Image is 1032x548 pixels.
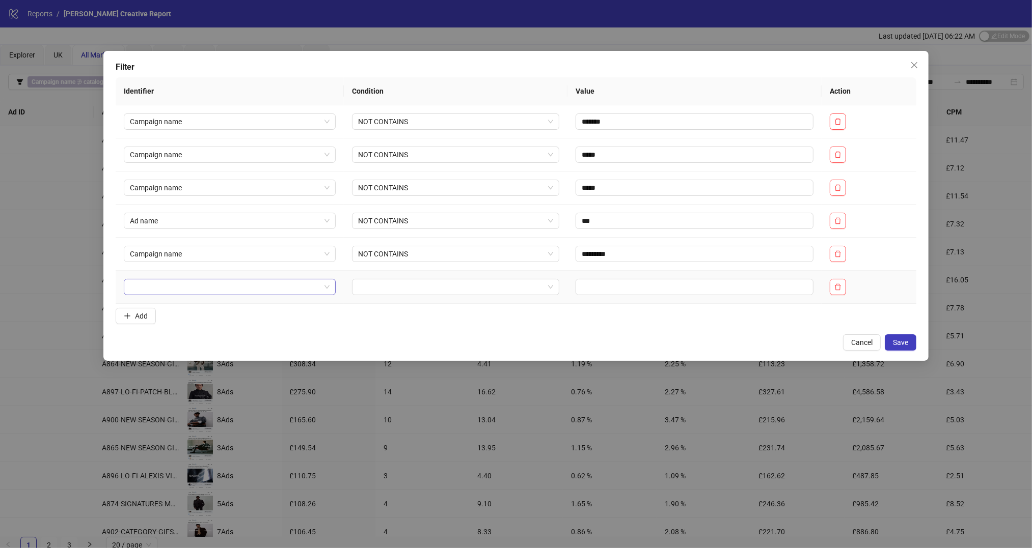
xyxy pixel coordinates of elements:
span: Cancel [851,338,873,347]
span: NOT CONTAINS [358,213,553,228]
span: NOT CONTAINS [358,180,553,195]
span: NOT CONTAINS [358,147,553,162]
button: Close [906,57,922,73]
span: NOT CONTAINS [358,246,553,262]
span: Campaign name [130,180,330,195]
button: Add [116,308,156,324]
span: delete [834,283,841,291]
span: Ad name [130,213,330,228]
span: delete [834,250,841,257]
button: Save [885,334,916,351]
span: plus [124,312,131,320]
span: delete [834,217,841,224]
th: Condition [344,77,567,105]
span: Campaign name [130,114,330,129]
button: Cancel [843,334,881,351]
span: close [910,61,918,69]
span: Campaign name [130,147,330,162]
span: delete [834,118,841,125]
span: delete [834,184,841,191]
span: delete [834,151,841,158]
div: Filter [116,61,917,73]
span: Save [893,338,908,347]
span: NOT CONTAINS [358,114,553,129]
span: Campaign name [130,246,330,262]
th: Value [567,77,822,105]
th: Action [822,77,916,105]
span: Add [135,312,148,320]
th: Identifier [116,77,344,105]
